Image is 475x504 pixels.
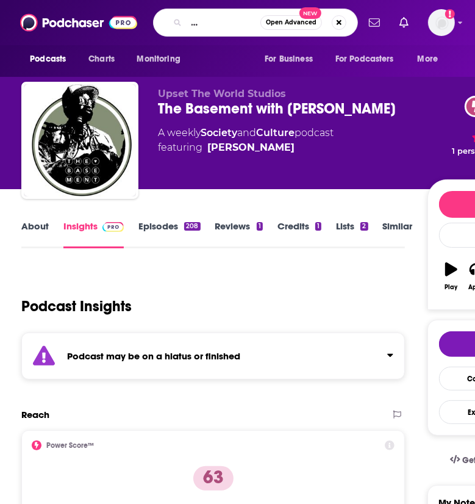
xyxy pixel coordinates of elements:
a: Reviews1 [215,220,263,248]
input: Search podcasts, credits, & more... [187,13,260,32]
h2: Power Score™ [46,441,94,450]
div: 1 [315,222,321,231]
div: Search podcasts, credits, & more... [153,9,358,37]
a: InsightsPodchaser Pro [63,220,124,248]
div: 1 [257,222,263,231]
span: Podcasts [30,51,66,68]
img: Podchaser Pro [102,222,124,232]
strong: Podcast may be on a hiatus or finished [67,350,240,362]
button: Open AdvancedNew [260,15,322,30]
a: Lists2 [336,220,368,248]
section: Click to expand status details [21,333,405,380]
button: open menu [409,48,454,71]
button: open menu [327,48,412,71]
span: Charts [88,51,115,68]
img: The Basement with Tim Ross [24,84,136,196]
span: For Business [265,51,313,68]
a: Show notifications dropdown [395,12,413,33]
span: Upset The World Studios [158,88,286,99]
span: Logged in as shcarlos [428,9,455,36]
div: A weekly podcast [158,126,334,155]
p: 63 [193,466,234,491]
h1: Podcast Insights [21,297,132,315]
a: Society [201,127,237,139]
span: Open Advanced [266,20,316,26]
span: featuring [158,140,334,155]
div: 208 [184,222,200,231]
button: Show profile menu [428,9,455,36]
a: Charts [80,48,122,71]
a: Similar [383,220,413,248]
a: Credits1 [277,220,321,248]
div: Play [445,284,458,291]
button: open menu [128,48,196,71]
svg: Add a profile image [445,9,455,19]
span: More [418,51,438,68]
div: 2 [360,222,368,231]
button: Play [439,254,464,298]
a: Show notifications dropdown [364,12,385,33]
span: New [299,7,321,19]
span: Monitoring [137,51,180,68]
a: About [21,220,49,248]
a: Culture [256,127,295,139]
span: and [237,127,256,139]
span: For Podcasters [335,51,394,68]
button: open menu [21,48,82,71]
button: open menu [256,48,328,71]
img: User Profile [428,9,455,36]
h2: Reach [21,409,49,420]
a: Episodes208 [138,220,200,248]
img: Podchaser - Follow, Share and Rate Podcasts [20,11,137,34]
a: [PERSON_NAME] [207,140,295,155]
